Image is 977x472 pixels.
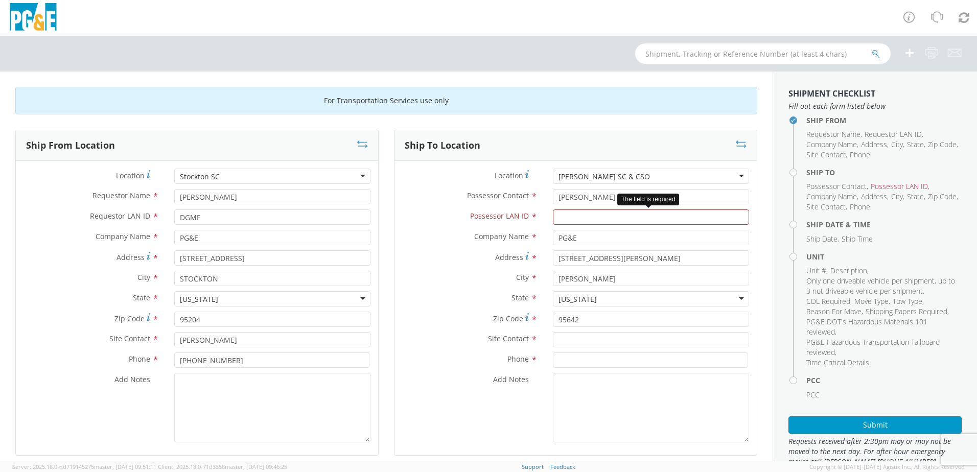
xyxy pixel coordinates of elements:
li: , [891,192,904,202]
span: Site Contact [488,334,529,343]
span: Tow Type [893,296,922,306]
div: For Transportation Services use only [15,87,757,114]
h4: PCC [806,376,962,384]
h3: Ship To Location [405,140,480,151]
span: master, [DATE] 09:51:11 [94,463,156,470]
strong: Shipment Checklist [788,88,875,99]
li: , [854,296,890,306]
li: , [806,181,868,192]
li: , [806,276,959,296]
span: Address [117,252,145,262]
span: Requestor Name [92,191,150,200]
span: State [907,139,924,149]
span: Client: 2025.18.0-71d3358 [158,463,287,470]
li: , [893,296,924,306]
div: [PERSON_NAME] SC & CSO [559,172,650,182]
span: Description [830,266,867,275]
span: Phone [850,150,870,159]
span: Possessor Contact [467,191,529,200]
span: City [891,192,903,201]
span: State [133,293,150,302]
li: , [866,306,949,317]
li: , [861,139,889,150]
li: , [806,306,863,317]
h4: Ship From [806,116,962,124]
span: Phone [507,354,529,364]
li: , [806,202,847,212]
span: Ship Time [842,234,873,244]
span: Move Type [854,296,889,306]
li: , [891,139,904,150]
span: Possessor LAN ID [470,211,529,221]
span: Address [861,139,887,149]
span: State [511,293,529,302]
span: Possessor Contact [806,181,867,191]
h3: Ship From Location [26,140,115,151]
div: [US_STATE] [559,294,597,304]
li: , [861,192,889,202]
span: Possessor LAN ID [871,181,928,191]
li: , [830,266,869,276]
span: Zip Code [928,139,957,149]
span: Reason For Move [806,306,862,316]
li: , [928,192,958,202]
button: Submit [788,416,962,434]
span: Server: 2025.18.0-dd719145275 [12,463,156,470]
span: Phone [850,202,870,211]
span: Fill out each form listed below [788,101,962,111]
span: Location [495,171,523,180]
span: Zip Code [928,192,957,201]
li: , [806,139,858,150]
li: , [806,129,862,139]
span: Unit # [806,266,826,275]
li: , [806,317,959,337]
li: , [907,139,925,150]
span: Requestor LAN ID [865,129,922,139]
span: Add Notes [114,374,150,384]
h4: Ship To [806,169,962,176]
h4: Ship Date & Time [806,221,962,228]
div: The field is required [617,194,679,205]
span: Requests received after 2:30pm may or may not be moved to the next day. For after hour emergency ... [788,436,962,467]
img: pge-logo-06675f144f4cfa6a6814.png [8,3,59,33]
span: Shipping Papers Required [866,306,947,316]
li: , [806,192,858,202]
span: Location [116,171,145,180]
span: Only one driveable vehicle per shipment, up to 3 not driveable vehicle per shipment [806,276,955,296]
div: [US_STATE] [180,294,218,304]
span: Zip Code [493,314,523,323]
span: Company Name [806,139,857,149]
h4: Unit [806,253,962,261]
a: Feedback [550,463,575,470]
span: City [137,272,150,282]
span: Company Name [96,231,150,241]
span: City [891,139,903,149]
span: City [516,272,529,282]
li: , [865,129,923,139]
li: , [806,296,852,306]
li: , [806,337,959,358]
span: Time Critical Details [806,358,869,367]
li: , [806,234,839,244]
input: Shipment, Tracking or Reference Number (at least 4 chars) [635,43,891,64]
span: Site Contact [806,202,846,211]
span: Company Name [474,231,529,241]
span: State [907,192,924,201]
span: PG&E DOT's Hazardous Materials 101 reviewed [806,317,927,337]
span: Address [495,252,523,262]
span: Requestor LAN ID [90,211,150,221]
div: Stockton SC [180,172,220,182]
span: Copyright © [DATE]-[DATE] Agistix Inc., All Rights Reserved [809,463,965,471]
li: , [806,150,847,160]
li: , [871,181,929,192]
span: CDL Required [806,296,850,306]
span: Site Contact [806,150,846,159]
span: Requestor Name [806,129,860,139]
li: , [907,192,925,202]
li: , [928,139,958,150]
span: Add Notes [493,374,529,384]
span: Zip Code [114,314,145,323]
span: PG&E Hazardous Transportation Tailboard reviewed [806,337,940,357]
span: master, [DATE] 09:46:25 [225,463,287,470]
span: Address [861,192,887,201]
